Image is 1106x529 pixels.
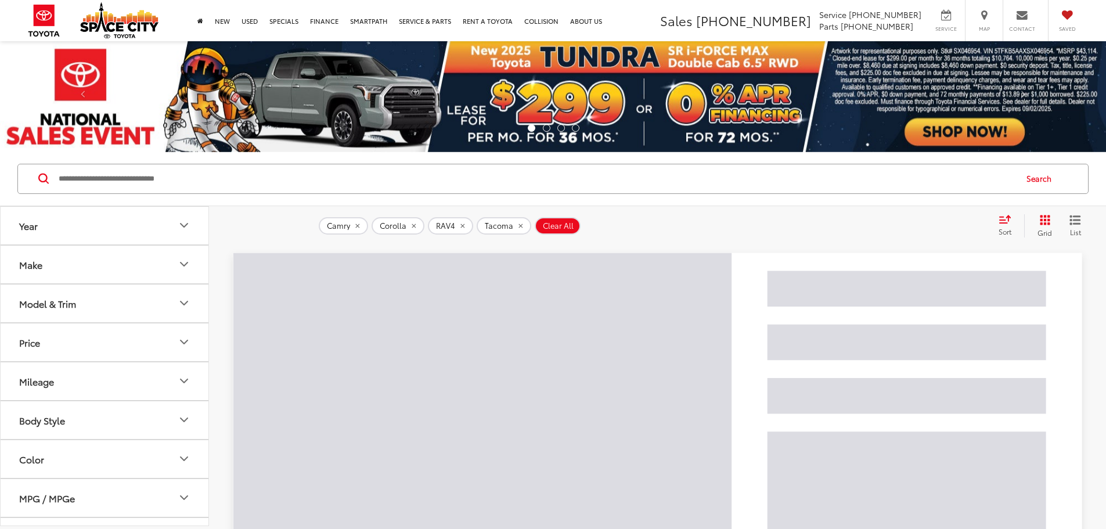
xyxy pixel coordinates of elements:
button: MileageMileage [1,362,210,400]
button: List View [1061,214,1090,237]
div: Body Style [19,415,65,426]
button: ColorColor [1,440,210,478]
span: Grid [1037,228,1052,237]
div: MPG / MPGe [19,492,75,503]
span: Service [933,25,959,33]
div: Color [177,452,191,466]
button: MPG / MPGeMPG / MPGe [1,479,210,517]
button: Body StyleBody Style [1,401,210,439]
span: Tacoma [485,221,513,231]
span: Parts [819,20,838,32]
span: Map [971,25,997,33]
div: Color [19,454,44,465]
button: YearYear [1,207,210,244]
span: Service [819,9,846,20]
div: Year [19,220,38,231]
button: remove Corolla [372,217,424,235]
span: Contact [1009,25,1035,33]
span: RAV4 [436,221,455,231]
button: PricePrice [1,323,210,361]
span: Corolla [380,221,406,231]
button: Clear All [535,217,581,235]
div: Model & Trim [177,296,191,310]
button: remove RAV4 [428,217,473,235]
span: Sort [999,226,1011,236]
div: Make [19,259,42,270]
button: Search [1015,164,1068,193]
button: remove Tacoma [477,217,531,235]
div: Make [177,257,191,271]
span: [PHONE_NUMBER] [841,20,913,32]
input: Search by Make, Model, or Keyword [57,165,1015,193]
div: Mileage [177,374,191,388]
button: remove Camry [319,217,368,235]
div: Price [19,337,40,348]
button: Model & TrimModel & Trim [1,285,210,322]
div: Year [177,218,191,232]
div: Model & Trim [19,298,76,309]
span: [PHONE_NUMBER] [696,11,811,30]
img: Space City Toyota [80,2,158,38]
div: MPG / MPGe [177,491,191,505]
button: MakeMake [1,246,210,283]
span: Camry [327,221,350,231]
span: [PHONE_NUMBER] [849,9,921,20]
span: List [1069,227,1081,237]
button: Select sort value [993,214,1024,237]
div: Body Style [177,413,191,427]
span: Sales [660,11,693,30]
span: Saved [1054,25,1080,33]
button: Grid View [1024,214,1061,237]
div: Mileage [19,376,54,387]
div: Price [177,335,191,349]
span: Clear All [543,221,574,231]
